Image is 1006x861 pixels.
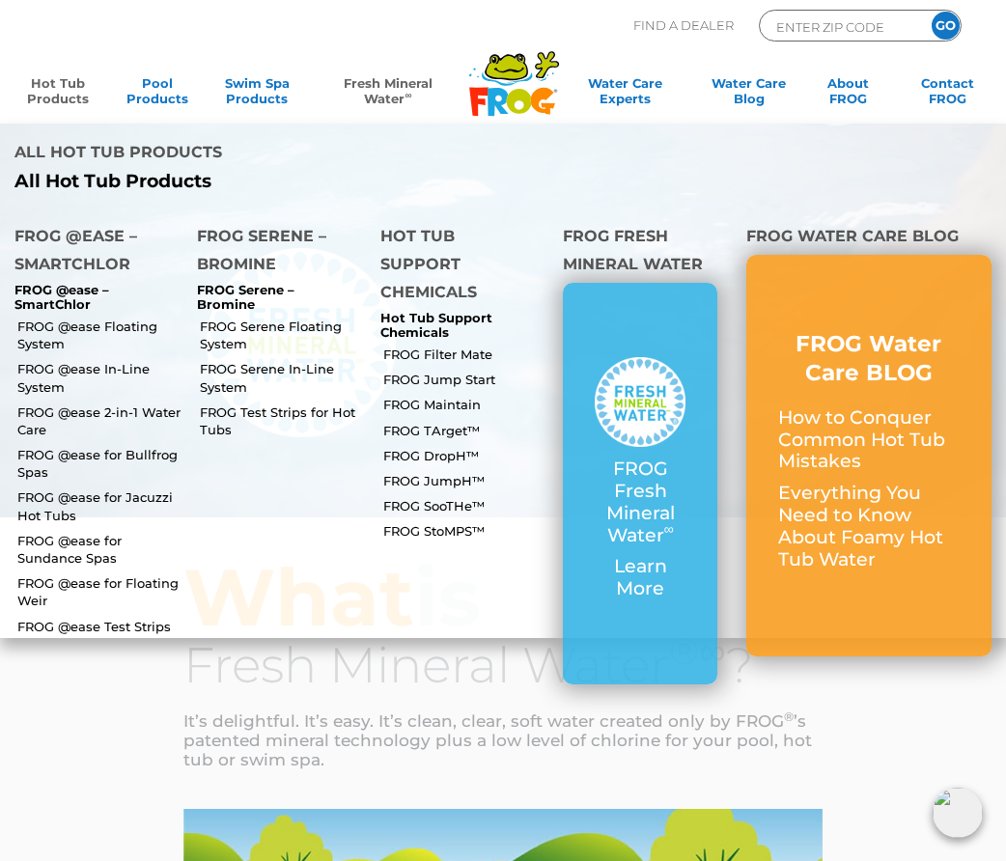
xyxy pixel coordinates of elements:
a: FROG SooTHe™ [383,497,548,514]
a: FROG @ease for Floating Weir [17,574,182,609]
a: FROG @ease 2-in-1 Water Care [17,403,182,438]
a: FROG @ease for Sundance Spas [17,532,182,567]
a: Swim SpaProducts [218,75,295,114]
p: Everything You Need to Know About Foamy Hot Tub Water [778,483,960,570]
input: GO [932,12,960,40]
p: FROG Serene – Bromine [197,283,350,313]
a: FROG Fresh Mineral Water∞ Learn More [595,357,685,610]
a: FROG Water Care BLOG How to Conquer Common Hot Tub Mistakes Everything You Need to Know About Foa... [778,330,960,580]
h3: Fresh Mineral Water ? [183,639,822,692]
a: FROG JumpH™ [383,472,548,489]
h3: FROG Water Care BLOG [778,330,960,388]
input: Zip Code Form [774,15,905,38]
p: Find A Dealer [633,10,734,42]
a: PoolProducts [119,75,196,114]
h4: FROG Fresh Mineral Water [563,222,716,283]
a: FROG Maintain [383,396,548,413]
img: openIcon [933,788,983,838]
a: FROG @ease Test Strips [17,618,182,635]
a: All Hot Tub Products [14,171,489,193]
sup: ®∞ [669,628,725,674]
a: FROG Serene In-Line System [200,360,365,395]
a: Water CareExperts [562,75,687,114]
p: FROG @ease – SmartChlor [14,283,168,313]
h4: FROG @ease – SmartChlor [14,222,168,283]
h4: FROG Water Care Blog [746,222,992,255]
sup: ∞ [664,520,674,538]
a: FROG @ease Floating System [17,318,182,352]
a: ContactFROG [909,75,987,114]
a: FROG Serene Floating System [200,318,365,352]
a: AboutFROG [810,75,887,114]
p: How to Conquer Common Hot Tub Mistakes [778,407,960,473]
a: Hot TubProducts [19,75,97,114]
sup: ∞ [405,90,411,100]
a: FROG TArget™ [383,422,548,439]
p: It’s delightful. It’s easy. It’s clean, clear, soft water created only by FROG ’s patented minera... [183,711,822,769]
a: FROG @ease In-Line System [17,360,182,395]
a: Hot Tub Support Chemicals [380,310,492,341]
a: FROG DropH™ [383,447,548,464]
a: Fresh MineralWater∞ [318,75,458,114]
p: Learn More [595,556,685,600]
a: FROG Test Strips for Hot Tubs [200,403,365,438]
a: FROG Filter Mate [383,346,548,363]
h4: Hot Tub Support Chemicals [380,222,534,311]
p: FROG Fresh Mineral Water [595,458,685,546]
sup: ® [784,709,794,724]
a: FROG @ease for Bullfrog Spas [17,446,182,481]
a: FROG @ease for Jacuzzi Hot Tubs [17,488,182,523]
h4: FROG Serene – Bromine [197,222,350,283]
a: FROG Jump Start [383,371,548,388]
h4: All Hot Tub Products [14,138,489,171]
a: FROG StoMPS™ [383,522,548,540]
a: Water CareBlog [711,75,788,114]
